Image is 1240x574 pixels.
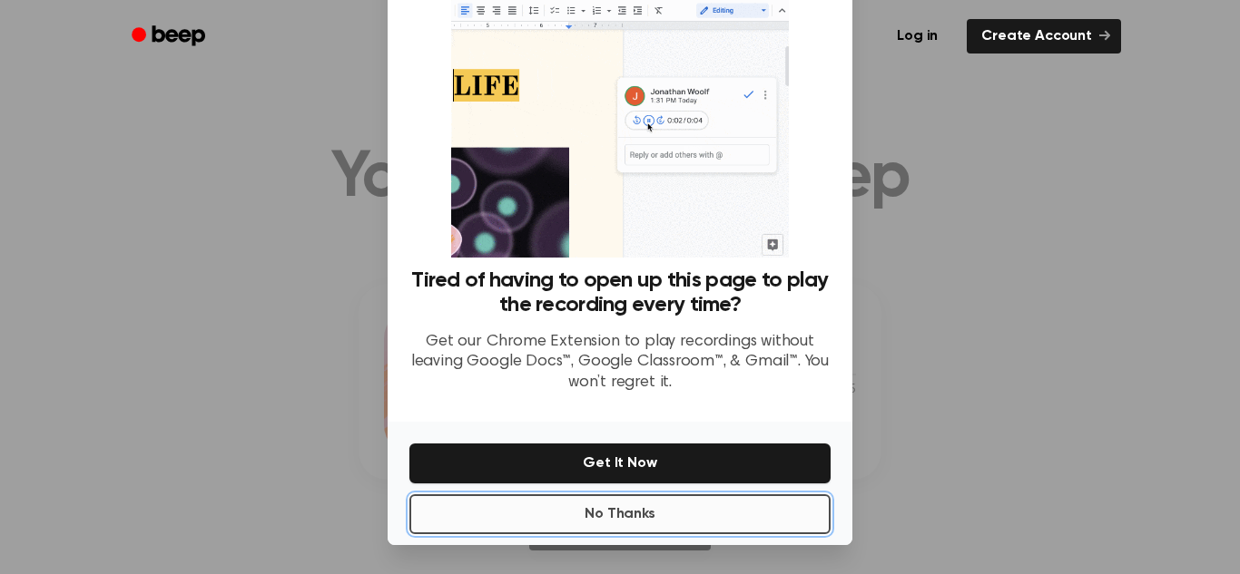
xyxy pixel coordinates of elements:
[409,268,831,317] h3: Tired of having to open up this page to play the recording every time?
[409,494,831,534] button: No Thanks
[967,19,1121,54] a: Create Account
[409,332,831,394] p: Get our Chrome Extension to play recordings without leaving Google Docs™, Google Classroom™, & Gm...
[879,15,956,57] a: Log in
[119,19,221,54] a: Beep
[409,443,831,483] button: Get It Now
